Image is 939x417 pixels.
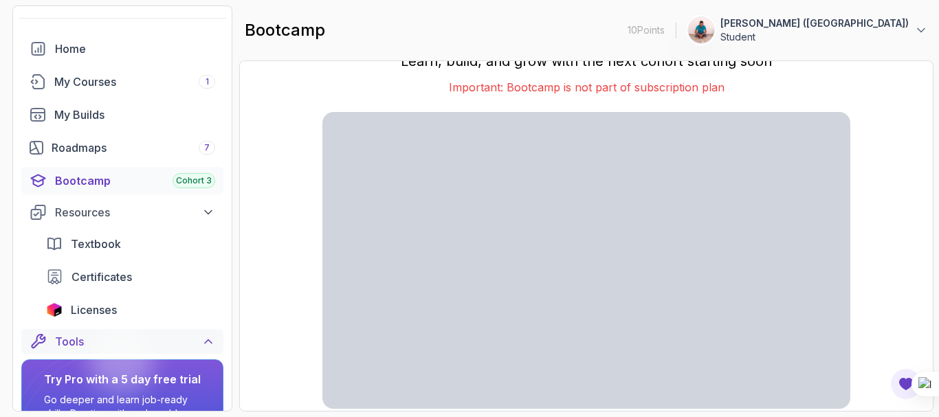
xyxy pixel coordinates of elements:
div: Resources [55,204,215,221]
p: [PERSON_NAME] ([GEOGRAPHIC_DATA]) [720,16,909,30]
div: Bootcamp [55,172,215,189]
span: Certificates [71,269,132,285]
h2: bootcamp [245,19,325,41]
a: builds [21,101,223,128]
p: Student [720,30,909,44]
img: user profile image [688,17,714,43]
span: Cohort 3 [176,175,212,186]
span: 7 [204,142,210,153]
div: Roadmaps [52,139,215,156]
a: licenses [38,296,223,324]
a: home [21,35,223,63]
button: user profile image[PERSON_NAME] ([GEOGRAPHIC_DATA])Student [687,16,928,44]
button: Open Feedback Button [890,368,923,401]
img: jetbrains icon [46,303,63,317]
span: Licenses [71,302,117,318]
div: My Courses [54,74,215,90]
button: Resources [21,200,223,225]
button: Tools [21,329,223,354]
div: My Builds [54,106,215,123]
a: roadmaps [21,134,223,161]
a: bootcamp [21,167,223,194]
a: courses [21,68,223,95]
p: Learn, build, and grow with the next cohort starting soon [324,49,852,73]
a: certificates [38,263,223,291]
a: textbook [38,230,223,258]
p: Important: Bootcamp is not part of subscription plan [324,76,852,98]
span: Textbook [71,236,121,252]
div: Tools [55,333,215,350]
div: Home [55,41,215,57]
span: 1 [206,76,209,87]
p: 10 Points [628,23,665,37]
